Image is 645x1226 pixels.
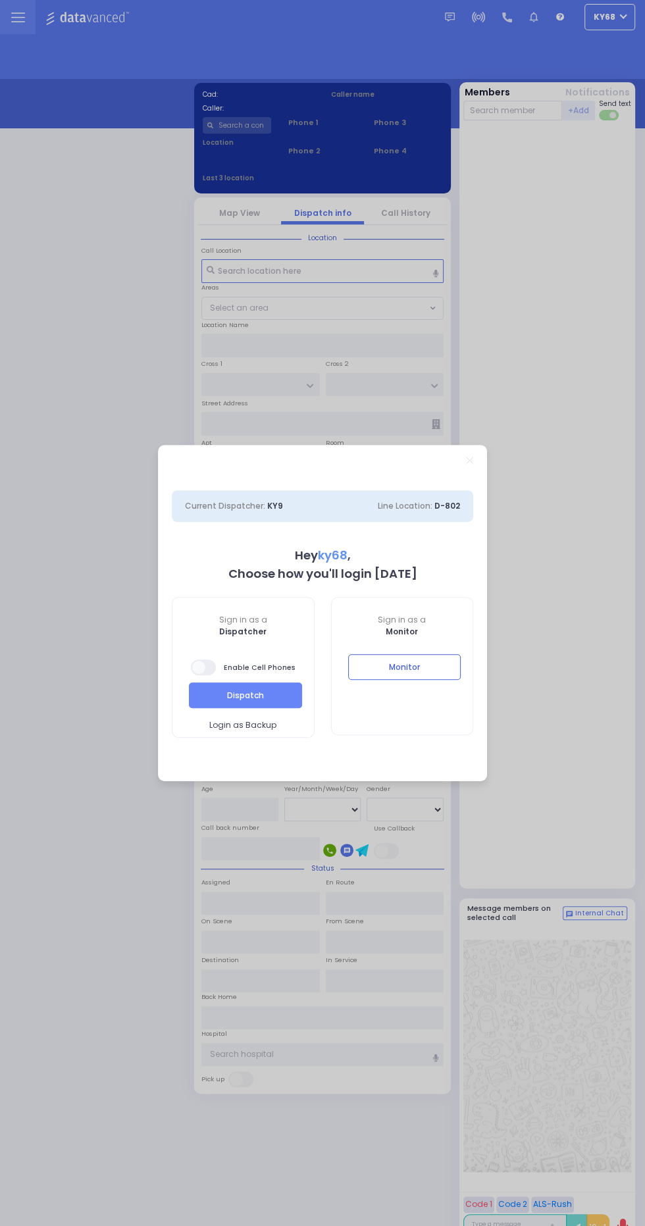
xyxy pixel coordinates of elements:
span: Sign in as a [172,614,314,626]
b: Dispatcher [219,626,267,637]
b: Hey , [295,547,351,563]
span: Login as Backup [209,719,276,731]
span: Enable Cell Phones [191,658,296,677]
b: Choose how you'll login [DATE] [228,565,417,582]
span: ky68 [318,547,348,563]
button: Dispatch [189,682,302,707]
span: Sign in as a [332,614,473,626]
span: Current Dispatcher: [185,500,265,511]
a: Close [466,457,473,464]
button: Monitor [348,654,461,679]
b: Monitor [386,626,418,637]
span: Line Location: [378,500,432,511]
span: KY9 [267,500,283,511]
span: D-802 [434,500,460,511]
